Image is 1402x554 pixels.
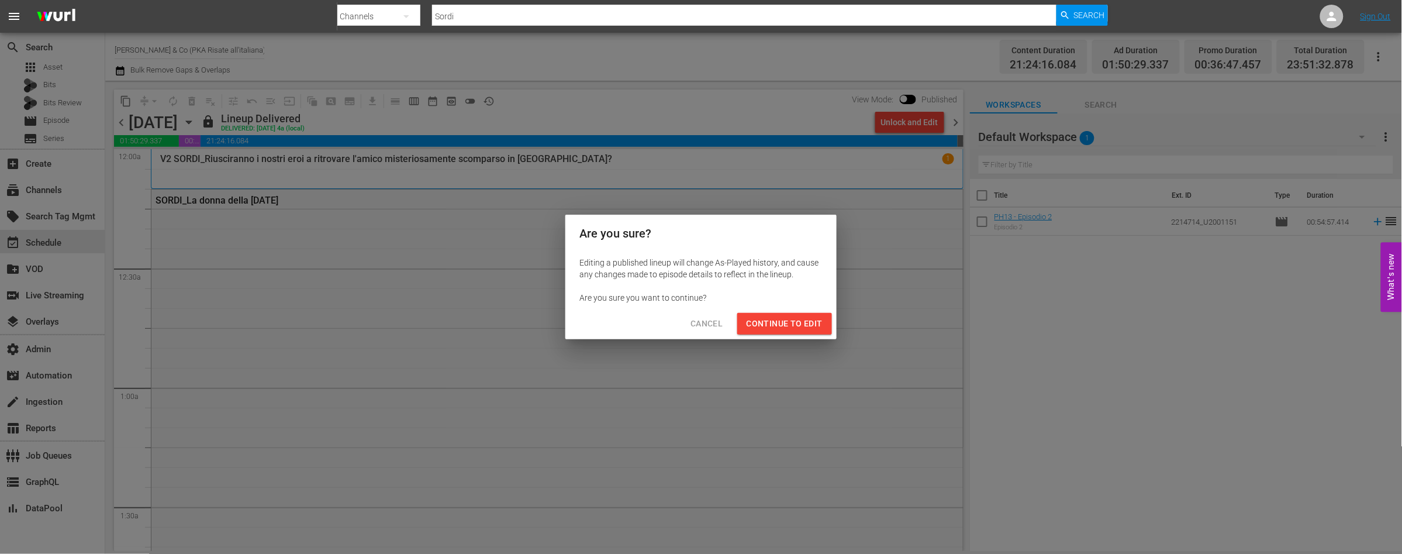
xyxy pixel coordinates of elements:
[690,316,723,331] span: Cancel
[579,292,823,304] div: Are you sure you want to continue?
[1381,242,1402,312] button: Open Feedback Widget
[579,224,823,243] h2: Are you sure?
[747,316,823,331] span: Continue to Edit
[579,257,823,280] div: Editing a published lineup will change As-Played history, and cause any changes made to episode d...
[737,313,832,335] button: Continue to Edit
[1074,5,1105,26] span: Search
[7,9,21,23] span: menu
[1360,12,1391,21] a: Sign Out
[681,313,732,335] button: Cancel
[28,3,84,30] img: ans4CAIJ8jUAAAAAAAAAAAAAAAAAAAAAAAAgQb4GAAAAAAAAAAAAAAAAAAAAAAAAJMjXAAAAAAAAAAAAAAAAAAAAAAAAgAT5G...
